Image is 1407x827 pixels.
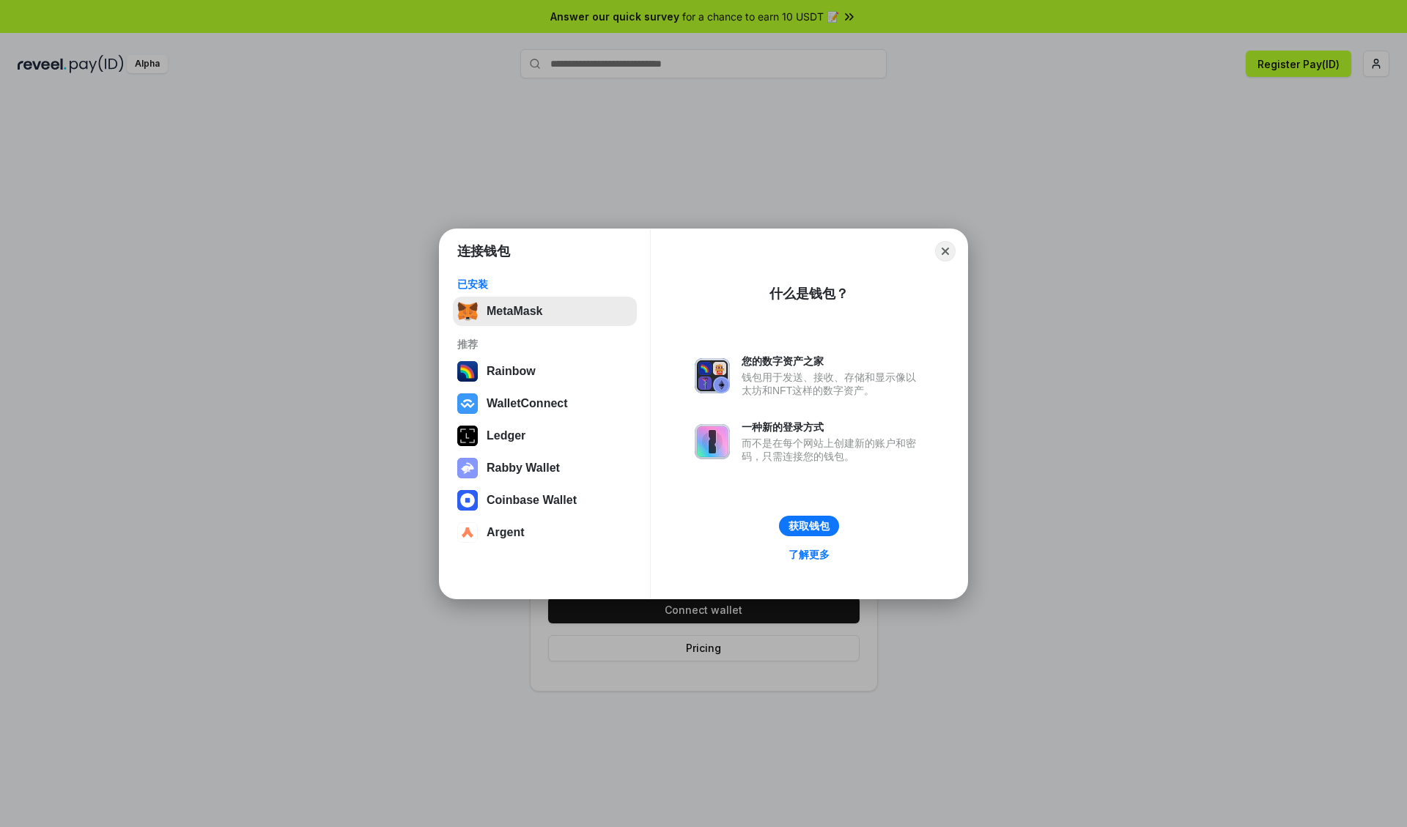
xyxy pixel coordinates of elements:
[487,494,577,507] div: Coinbase Wallet
[935,241,956,262] button: Close
[742,371,923,397] div: 钱包用于发送、接收、存储和显示像以太坊和NFT这样的数字资产。
[742,355,923,368] div: 您的数字资产之家
[780,545,838,564] a: 了解更多
[487,526,525,539] div: Argent
[769,285,849,303] div: 什么是钱包？
[457,426,478,446] img: svg+xml,%3Csvg%20xmlns%3D%22http%3A%2F%2Fwww.w3.org%2F2000%2Fsvg%22%20width%3D%2228%22%20height%3...
[487,365,536,378] div: Rainbow
[789,519,830,533] div: 获取钱包
[695,424,730,459] img: svg+xml,%3Csvg%20xmlns%3D%22http%3A%2F%2Fwww.w3.org%2F2000%2Fsvg%22%20fill%3D%22none%22%20viewBox...
[453,518,637,547] button: Argent
[453,389,637,418] button: WalletConnect
[457,522,478,543] img: svg+xml,%3Csvg%20width%3D%2228%22%20height%3D%2228%22%20viewBox%3D%220%200%2028%2028%22%20fill%3D...
[457,490,478,511] img: svg+xml,%3Csvg%20width%3D%2228%22%20height%3D%2228%22%20viewBox%3D%220%200%2028%2028%22%20fill%3D...
[487,461,560,475] div: Rabby Wallet
[457,393,478,414] img: svg+xml,%3Csvg%20width%3D%2228%22%20height%3D%2228%22%20viewBox%3D%220%200%2028%2028%22%20fill%3D...
[487,305,542,318] div: MetaMask
[457,361,478,382] img: svg+xml,%3Csvg%20width%3D%22120%22%20height%3D%22120%22%20viewBox%3D%220%200%20120%20120%22%20fil...
[457,458,478,478] img: svg+xml,%3Csvg%20xmlns%3D%22http%3A%2F%2Fwww.w3.org%2F2000%2Fsvg%22%20fill%3D%22none%22%20viewBox...
[457,278,632,291] div: 已安装
[487,429,525,442] div: Ledger
[789,548,830,561] div: 了解更多
[457,242,510,260] h1: 连接钱包
[453,357,637,386] button: Rainbow
[742,437,923,463] div: 而不是在每个网站上创建新的账户和密码，只需连接您的钱包。
[453,421,637,450] button: Ledger
[695,358,730,393] img: svg+xml,%3Csvg%20xmlns%3D%22http%3A%2F%2Fwww.w3.org%2F2000%2Fsvg%22%20fill%3D%22none%22%20viewBox...
[742,420,923,434] div: 一种新的登录方式
[453,297,637,326] button: MetaMask
[487,397,568,410] div: WalletConnect
[453,486,637,515] button: Coinbase Wallet
[779,516,839,536] button: 获取钱包
[457,338,632,351] div: 推荐
[453,453,637,483] button: Rabby Wallet
[457,301,478,322] img: svg+xml,%3Csvg%20fill%3D%22none%22%20height%3D%2233%22%20viewBox%3D%220%200%2035%2033%22%20width%...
